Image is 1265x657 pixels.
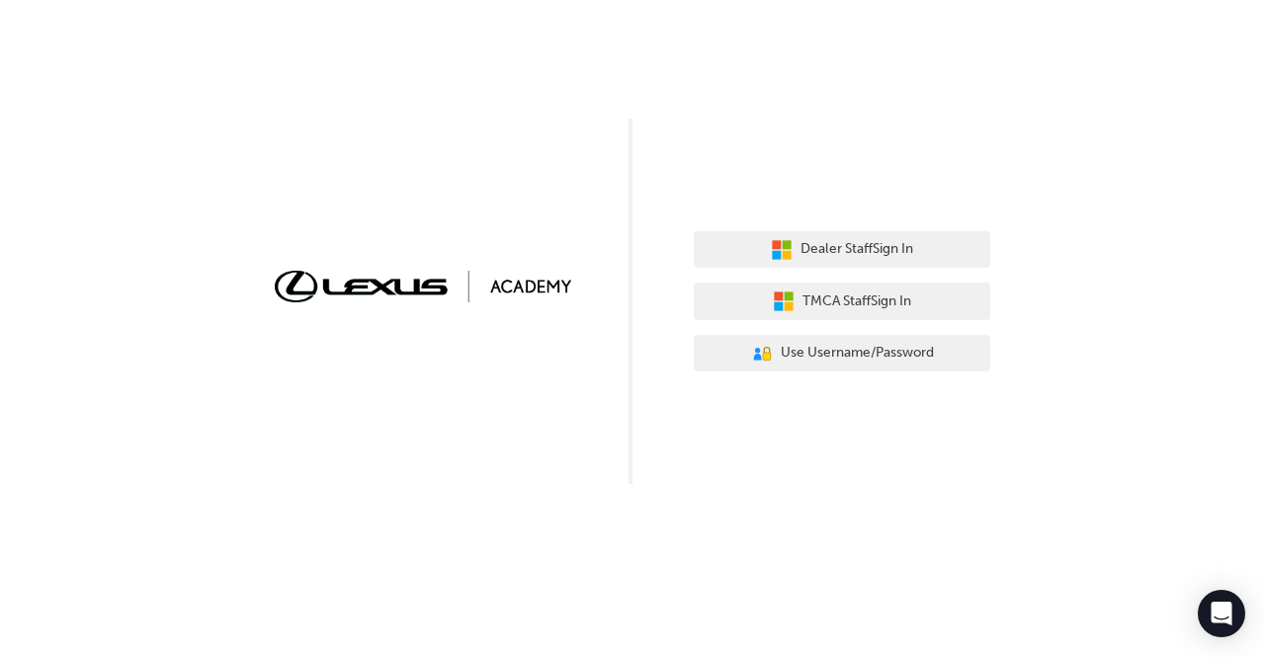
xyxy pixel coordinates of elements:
span: Use Username/Password [781,342,934,365]
button: Use Username/Password [694,335,990,372]
span: Dealer Staff Sign In [801,238,913,261]
button: Dealer StaffSign In [694,231,990,269]
span: TMCA Staff Sign In [802,290,911,313]
div: Open Intercom Messenger [1198,590,1245,637]
img: Trak [275,271,571,301]
button: TMCA StaffSign In [694,283,990,320]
